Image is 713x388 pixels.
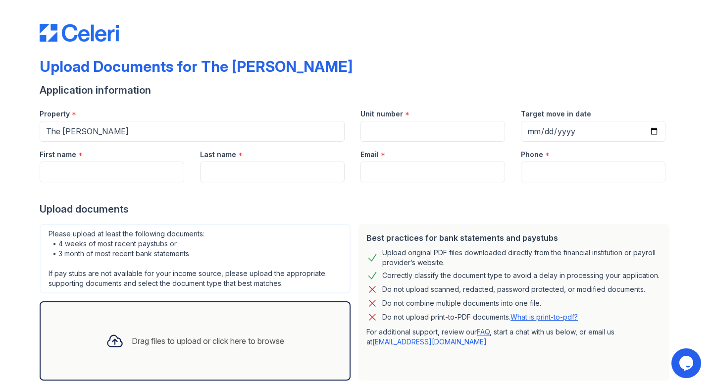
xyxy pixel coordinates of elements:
div: Application information [40,83,673,97]
label: Target move in date [521,109,591,119]
p: Do not upload print-to-PDF documents. [382,312,578,322]
label: Email [360,150,379,160]
div: Upload original PDF files downloaded directly from the financial institution or payroll provider’... [382,248,662,268]
p: For additional support, review our , start a chat with us below, or email us at [366,327,662,347]
div: Upload Documents for The [PERSON_NAME] [40,57,353,75]
label: Last name [200,150,236,160]
div: Do not upload scanned, redacted, password protected, or modified documents. [382,283,645,295]
div: Upload documents [40,202,673,216]
a: [EMAIL_ADDRESS][DOMAIN_NAME] [372,337,487,346]
a: What is print-to-pdf? [510,313,578,321]
label: Phone [521,150,543,160]
div: Please upload at least the following documents: • 4 weeks of most recent paystubs or • 3 month of... [40,224,351,293]
img: CE_Logo_Blue-a8612792a0a2168367f1c8372b55b34899dd931a85d93a1a3d3e32e68fde9ad4.png [40,24,119,42]
div: Drag files to upload or click here to browse [132,335,284,347]
label: Unit number [360,109,403,119]
iframe: chat widget [671,348,703,378]
label: First name [40,150,76,160]
label: Property [40,109,70,119]
div: Do not combine multiple documents into one file. [382,297,541,309]
a: FAQ [477,328,490,336]
div: Best practices for bank statements and paystubs [366,232,662,244]
div: Correctly classify the document type to avoid a delay in processing your application. [382,270,660,281]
